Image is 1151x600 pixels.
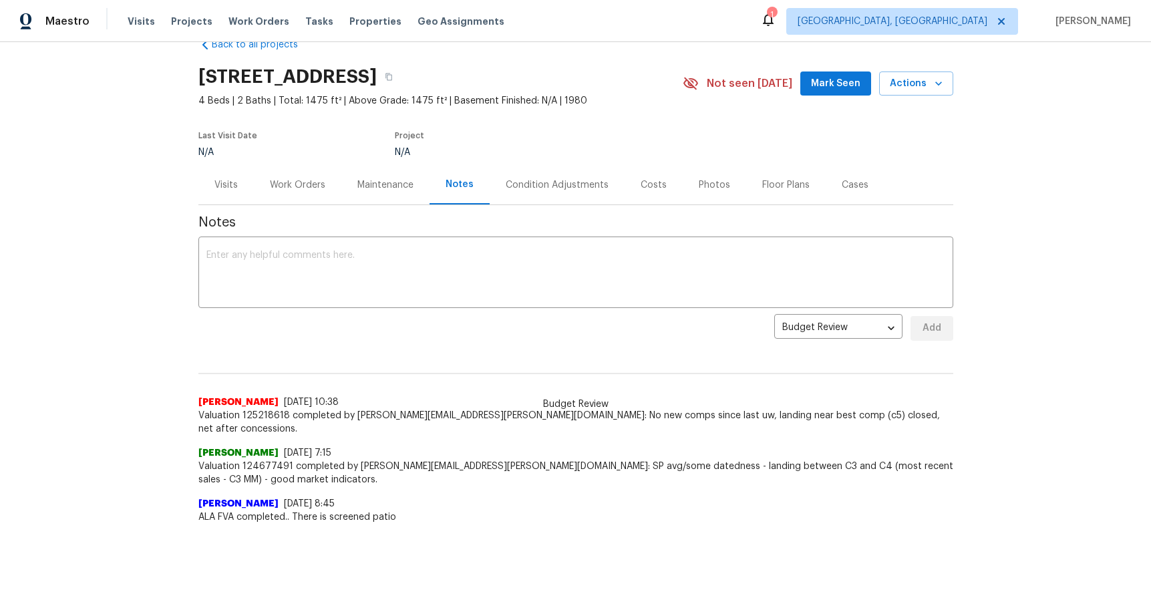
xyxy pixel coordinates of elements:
[699,178,730,192] div: Photos
[198,94,683,108] span: 4 Beds | 2 Baths | Total: 1475 ft² | Above Grade: 1475 ft² | Basement Finished: N/A | 1980
[198,497,279,510] span: [PERSON_NAME]
[45,15,90,28] span: Maestro
[198,409,953,436] span: Valuation 125218618 completed by [PERSON_NAME][EMAIL_ADDRESS][PERSON_NAME][DOMAIN_NAME]: No new c...
[198,510,953,524] span: ALA FVA completed.. There is screened patio
[377,65,401,89] button: Copy Address
[198,460,953,486] span: Valuation 124677491 completed by [PERSON_NAME][EMAIL_ADDRESS][PERSON_NAME][DOMAIN_NAME]: SP avg/s...
[762,178,810,192] div: Floor Plans
[198,216,953,229] span: Notes
[284,448,331,458] span: [DATE] 7:15
[446,178,474,191] div: Notes
[357,178,414,192] div: Maintenance
[349,15,401,28] span: Properties
[214,178,238,192] div: Visits
[198,70,377,84] h2: [STREET_ADDRESS]
[395,148,651,157] div: N/A
[774,312,902,345] div: Budget Review
[418,15,504,28] span: Geo Assignments
[842,178,868,192] div: Cases
[800,71,871,96] button: Mark Seen
[879,71,953,96] button: Actions
[890,76,943,92] span: Actions
[811,76,860,92] span: Mark Seen
[395,132,424,140] span: Project
[198,38,327,51] a: Back to all projects
[171,15,212,28] span: Projects
[506,178,609,192] div: Condition Adjustments
[284,499,335,508] span: [DATE] 8:45
[767,8,776,21] div: 1
[198,446,279,460] span: [PERSON_NAME]
[798,15,987,28] span: [GEOGRAPHIC_DATA], [GEOGRAPHIC_DATA]
[284,398,339,407] span: [DATE] 10:38
[707,77,792,90] span: Not seen [DATE]
[198,132,257,140] span: Last Visit Date
[128,15,155,28] span: Visits
[270,178,325,192] div: Work Orders
[641,178,667,192] div: Costs
[535,398,617,411] span: Budget Review
[228,15,289,28] span: Work Orders
[305,17,333,26] span: Tasks
[198,148,257,157] div: N/A
[198,396,279,409] span: [PERSON_NAME]
[1050,15,1131,28] span: [PERSON_NAME]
